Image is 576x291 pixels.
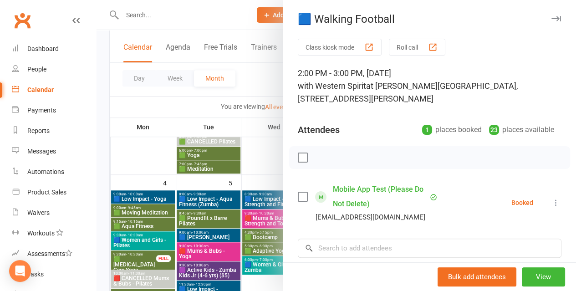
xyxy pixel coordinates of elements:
[27,148,56,155] div: Messages
[422,123,482,136] div: places booked
[522,267,565,286] button: View
[12,100,96,121] a: Payments
[389,39,445,56] button: Roll call
[27,250,72,257] div: Assessments
[27,271,44,278] div: Tasks
[27,168,64,175] div: Automations
[298,81,366,91] span: with Western Spirit
[316,211,425,223] div: [EMAIL_ADDRESS][DOMAIN_NAME]
[511,199,533,206] div: Booked
[438,267,516,286] button: Bulk add attendees
[27,127,50,134] div: Reports
[12,59,96,80] a: People
[27,86,54,93] div: Calendar
[12,162,96,182] a: Automations
[12,80,96,100] a: Calendar
[298,67,561,105] div: 2:00 PM - 3:00 PM, [DATE]
[12,121,96,141] a: Reports
[9,260,31,282] div: Open Intercom Messenger
[12,141,96,162] a: Messages
[489,123,554,136] div: places available
[27,189,66,196] div: Product Sales
[27,45,59,52] div: Dashboard
[298,239,561,258] input: Search to add attendees
[27,107,56,114] div: Payments
[27,230,55,237] div: Workouts
[283,13,576,26] div: 🟦 Walking Football
[298,81,518,103] span: at [PERSON_NAME][GEOGRAPHIC_DATA], [STREET_ADDRESS][PERSON_NAME]
[27,66,46,73] div: People
[12,244,96,264] a: Assessments
[12,182,96,203] a: Product Sales
[333,182,428,211] a: Mobile App Test (Please Do Not Delete)
[298,39,382,56] button: Class kiosk mode
[11,9,34,32] a: Clubworx
[489,125,499,135] div: 23
[27,209,50,216] div: Waivers
[298,123,340,136] div: Attendees
[12,203,96,223] a: Waivers
[12,39,96,59] a: Dashboard
[422,125,432,135] div: 1
[12,264,96,285] a: Tasks
[12,223,96,244] a: Workouts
